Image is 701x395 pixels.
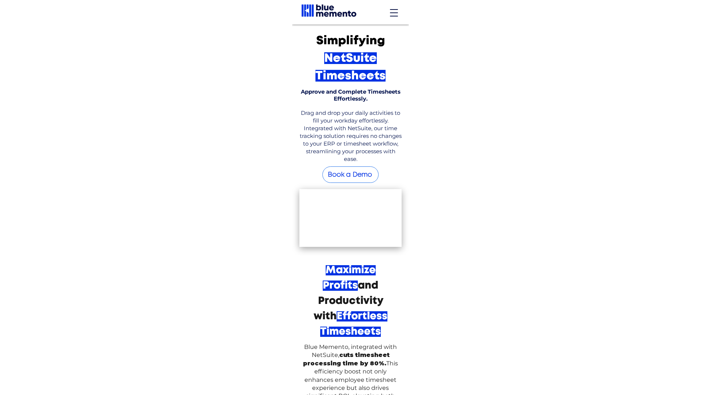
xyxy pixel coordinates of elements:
img: Blue Memento black logo [301,4,357,18]
span: Drag and drop your daily activities to fill your workday effortlessly. Integrated with NetSuite, ... [300,109,402,162]
div: Open navigation menu [385,4,403,22]
span: Simplifying [316,35,385,46]
span: Effortless Timesheets [320,311,387,337]
div: Your Video Title Video Player [299,189,402,247]
span: NetSuite Timesheets [315,52,386,82]
span: cuts timesheet processing time by 80%. [303,351,390,366]
span: Blue Memento, integrated with NetSuite, [304,343,397,358]
a: Book a Demo [322,166,379,183]
span: Book a Demo [328,172,372,178]
span: and Productivity with [314,265,387,337]
span: Approve and Complete Timesheets Effortlessly. [301,88,401,102]
span: Maximize Profits [323,265,376,291]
